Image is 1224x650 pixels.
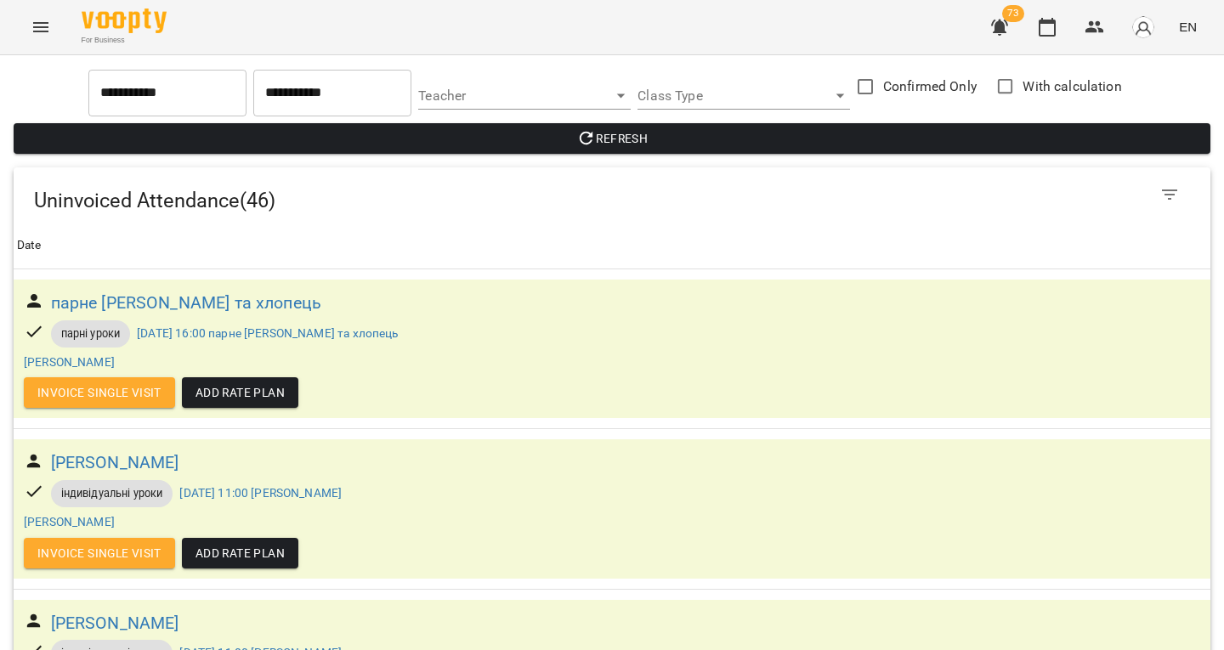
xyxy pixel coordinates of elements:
[17,235,42,256] div: Sort
[17,235,42,256] div: Date
[14,123,1210,154] button: Refresh
[51,610,179,636] a: [PERSON_NAME]
[37,543,161,563] span: Invoice single visit
[195,543,285,563] span: Add Rate plan
[24,355,115,369] a: [PERSON_NAME]
[82,35,167,46] span: For Business
[51,290,321,316] a: парне [PERSON_NAME] та хлопець
[51,449,179,476] a: [PERSON_NAME]
[1172,11,1204,42] button: EN
[51,486,173,501] span: індивідуальні уроки
[37,382,161,403] span: Invoice single visit
[82,8,167,33] img: Voopty Logo
[883,76,977,97] span: Confirmed Only
[1002,5,1024,22] span: 73
[1149,174,1190,215] button: Filter
[24,377,175,408] button: Invoice single visit
[195,382,285,403] span: Add Rate plan
[24,538,175,568] button: Invoice single visit
[14,167,1210,222] div: Table Toolbar
[182,377,298,408] button: Add Rate plan
[1023,76,1121,97] span: With calculation
[24,515,115,528] a: [PERSON_NAME]
[1179,18,1197,36] span: EN
[20,7,61,48] button: Menu
[179,486,342,500] a: [DATE] 11:00 [PERSON_NAME]
[17,235,1207,256] span: Date
[182,538,298,568] button: Add Rate plan
[51,326,131,342] span: парні уроки
[27,128,1197,149] span: Refresh
[1131,15,1155,39] img: avatar_s.png
[137,326,398,340] a: [DATE] 16:00 парне [PERSON_NAME] та хлопець
[34,188,712,214] h5: Uninvoiced Attendance ( 46 )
